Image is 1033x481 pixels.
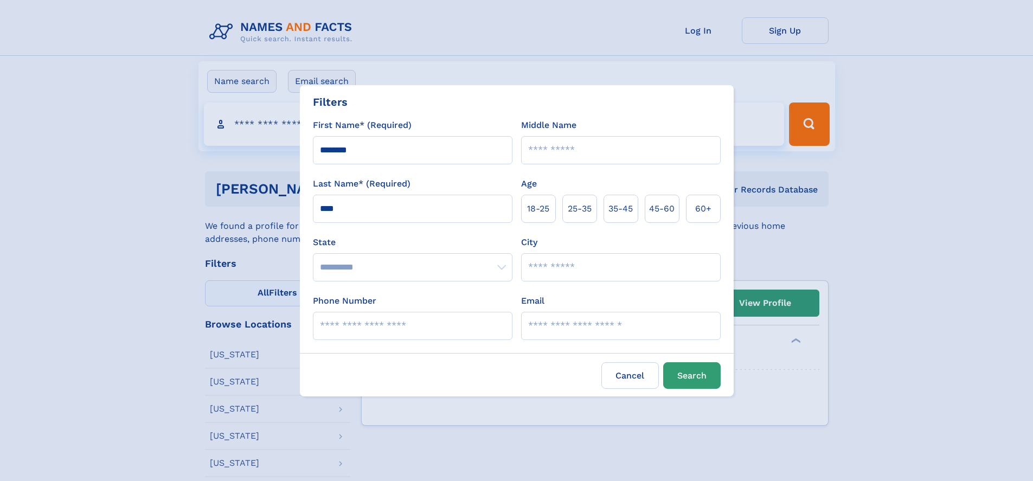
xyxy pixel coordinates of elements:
[649,202,675,215] span: 45‑60
[521,119,576,132] label: Middle Name
[521,177,537,190] label: Age
[695,202,711,215] span: 60+
[601,362,659,389] label: Cancel
[521,294,544,307] label: Email
[521,236,537,249] label: City
[313,119,412,132] label: First Name* (Required)
[313,236,512,249] label: State
[608,202,633,215] span: 35‑45
[663,362,721,389] button: Search
[313,177,410,190] label: Last Name* (Required)
[568,202,592,215] span: 25‑35
[313,294,376,307] label: Phone Number
[313,94,348,110] div: Filters
[527,202,549,215] span: 18‑25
